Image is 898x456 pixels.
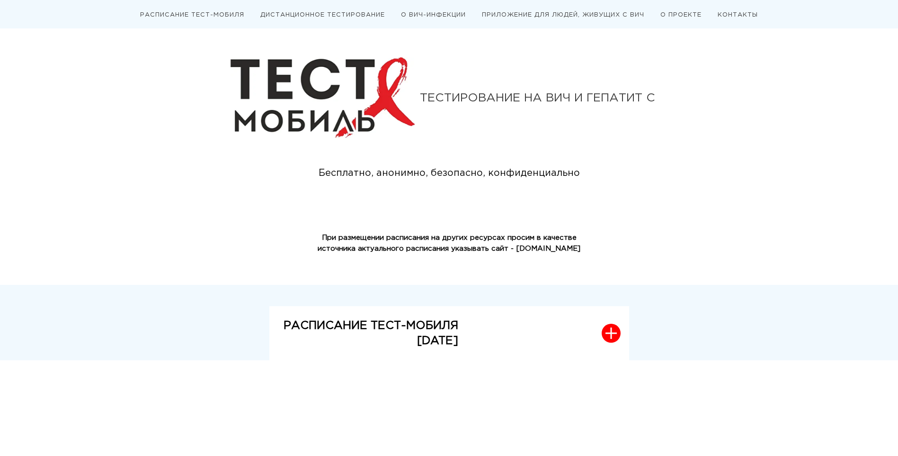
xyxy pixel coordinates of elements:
a: РАСПИСАНИЕ ТЕСТ-МОБИЛЯ [140,12,244,18]
a: О ПРОЕКТЕ [660,12,702,18]
a: ДИСТАНЦИОННОЕ ТЕСТИРОВАНИЕ [260,12,385,18]
a: КОНТАКТЫ [718,12,758,18]
p: [DATE] [284,333,458,348]
a: ПРИЛОЖЕНИЕ ДЛЯ ЛЮДЕЙ, ЖИВУЩИХ С ВИЧ [482,12,644,18]
a: О ВИЧ-ИНФЕКЦИИ [401,12,466,18]
div: ТЕСТИРОВАНИЕ НА ВИЧ И ГЕПАТИТ С [420,92,668,104]
strong: При размещении расписания на других ресурсах просим в качестве источника актуального расписания у... [318,235,580,252]
div: Бесплатно, анонимно, безопасно, конфиденциально [302,166,597,181]
strong: РАСПИСАНИЕ ТЕСТ-МОБИЛЯ [284,320,458,331]
button: РАСПИСАНИЕ ТЕСТ-МОБИЛЯ[DATE] [269,306,629,361]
